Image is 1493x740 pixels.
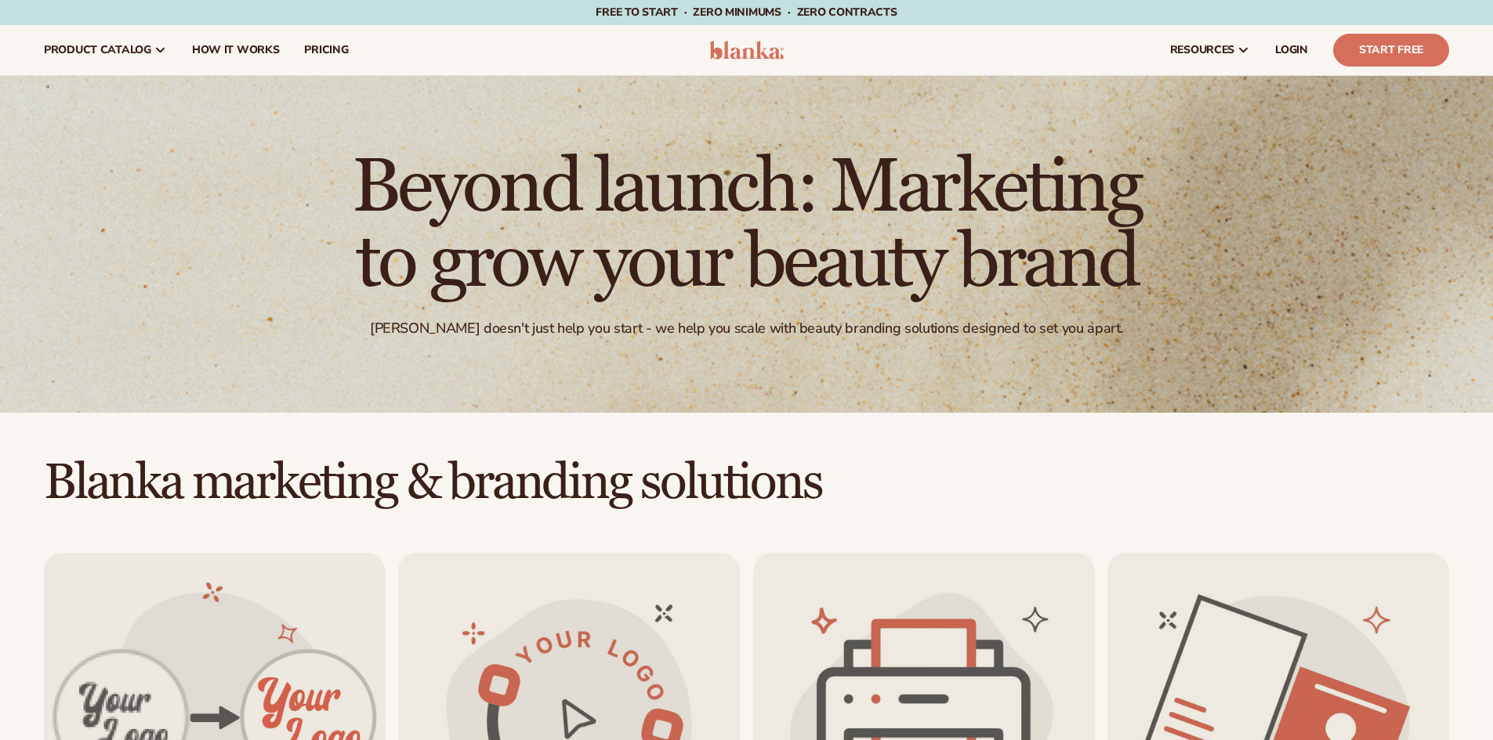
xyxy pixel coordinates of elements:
[304,44,348,56] span: pricing
[596,5,897,20] span: Free to start · ZERO minimums · ZERO contracts
[44,44,151,56] span: product catalog
[1275,44,1308,56] span: LOGIN
[31,25,179,75] a: product catalog
[1158,25,1263,75] a: resources
[1333,34,1449,67] a: Start Free
[1170,44,1234,56] span: resources
[292,25,361,75] a: pricing
[192,44,280,56] span: How It Works
[316,150,1178,301] h1: Beyond launch: Marketing to grow your beauty brand
[370,319,1123,338] div: [PERSON_NAME] doesn't just help you start - we help you scale with beauty branding solutions desi...
[179,25,292,75] a: How It Works
[709,41,784,60] img: logo
[1263,25,1321,75] a: LOGIN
